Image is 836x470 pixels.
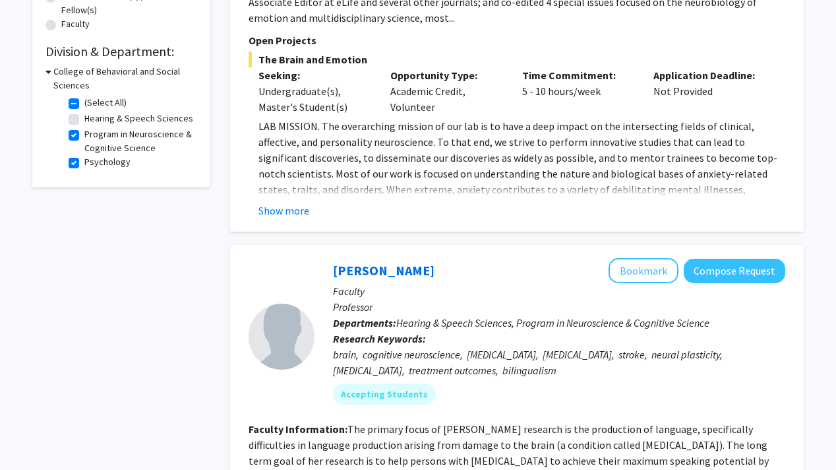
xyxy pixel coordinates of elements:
[258,67,371,83] p: Seeking:
[61,17,90,31] label: Faculty
[643,67,775,115] div: Not Provided
[333,347,785,378] div: brain, cognitive neuroscience, [MEDICAL_DATA], [MEDICAL_DATA], stroke, neural plasticity, [MEDICA...
[333,283,785,299] p: Faculty
[333,262,434,279] a: [PERSON_NAME]
[84,96,127,110] label: (Select All)
[84,127,194,155] label: Program in Neuroscience & Cognitive Science
[684,259,785,283] button: Compose Request to Yasmeen Faroqi-Shah
[249,422,347,436] b: Faculty Information:
[258,83,371,115] div: Undergraduate(s), Master's Student(s)
[53,65,197,92] h3: College of Behavioral and Social Sciences
[84,155,131,169] label: Psychology
[609,258,678,283] button: Add Yasmeen Faroqi-Shah to Bookmarks
[333,316,396,329] b: Departments:
[258,203,309,218] button: Show more
[512,67,644,115] div: 5 - 10 hours/week
[10,411,56,460] iframe: Chat
[333,299,785,315] p: Professor
[522,67,634,83] p: Time Commitment:
[333,384,436,405] mat-chip: Accepting Students
[84,112,193,125] label: Hearing & Speech Sciences
[258,118,785,372] p: LAB MISSION. The overarching mission of our lab is to have a deep impact on the intersecting fiel...
[249,32,785,48] p: Open Projects
[390,67,502,83] p: Opportunity Type:
[653,67,765,83] p: Application Deadline:
[249,51,785,67] span: The Brain and Emotion
[333,332,426,345] b: Research Keywords:
[45,44,197,59] h2: Division & Department:
[380,67,512,115] div: Academic Credit, Volunteer
[396,316,709,329] span: Hearing & Speech Sciences, Program in Neuroscience & Cognitive Science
